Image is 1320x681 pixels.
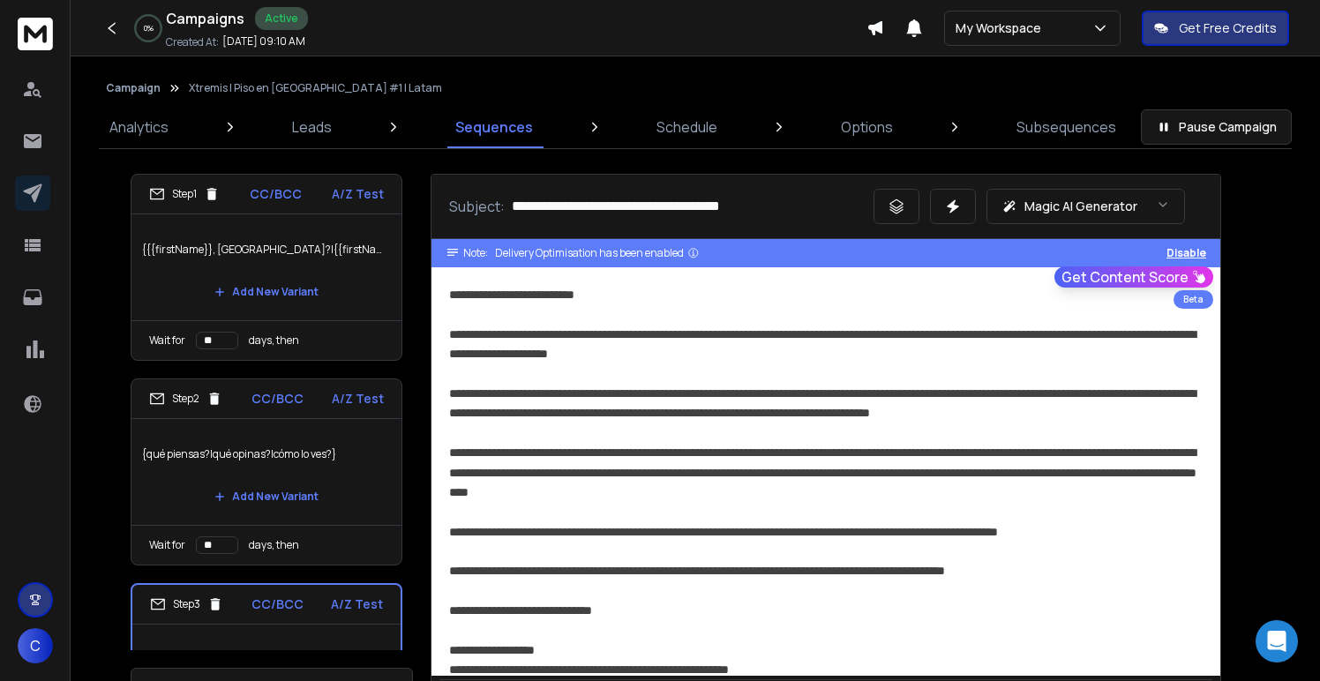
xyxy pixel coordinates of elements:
p: CC/BCC [251,390,304,408]
a: Analytics [99,106,179,148]
p: Sequences [455,116,533,138]
div: Step 3 [150,596,223,612]
p: CC/BCC [251,595,304,613]
button: Disable [1166,246,1206,260]
p: Get Free Credits [1179,19,1277,37]
p: Subject: [449,196,505,217]
p: CC/BCC [250,185,302,203]
li: Step2CC/BCCA/Z Test{qué piensas?|qué opinas?|cómo lo ves?}Add New VariantWait fordays, then [131,378,402,565]
p: 0 % [144,23,154,34]
p: A/Z Test [332,185,384,203]
p: Xtremis | Piso en [GEOGRAPHIC_DATA] #1 | Latam [189,81,442,95]
div: Delivery Optimisation has been enabled [495,246,700,260]
p: Wait for [149,333,185,348]
div: Step 1 [149,186,220,202]
p: A/Z Test [331,595,383,613]
button: Get Content Score [1054,266,1213,288]
p: Schedule [656,116,717,138]
a: Sequences [445,106,544,148]
p: My Workspace [956,19,1048,37]
p: Subsequences [1016,116,1116,138]
button: Add New Variant [200,274,333,310]
a: Schedule [646,106,728,148]
p: Created At: [166,35,219,49]
p: Magic AI Generator [1024,198,1137,215]
a: Subsequences [1006,106,1127,148]
p: Analytics [109,116,169,138]
a: Options [830,106,904,148]
p: days, then [249,333,299,348]
div: Active [255,7,308,30]
button: Add New Variant [200,479,333,514]
p: {qué piensas?|qué opinas?|cómo lo ves?} [142,430,391,479]
button: Magic AI Generator [986,189,1185,224]
p: {{{firstName}}, [GEOGRAPHIC_DATA]?|{{firstName}} - [GEOGRAPHIC_DATA]} [142,225,391,274]
p: [DATE] 09:10 AM [222,34,305,49]
p: Options [841,116,893,138]
button: Campaign [106,81,161,95]
a: Leads [281,106,342,148]
p: A/Z Test [332,390,384,408]
div: Step 2 [149,391,222,407]
div: Open Intercom Messenger [1256,620,1298,662]
button: Pause Campaign [1141,109,1292,145]
p: Wait for [149,538,185,552]
div: Beta [1174,290,1213,309]
button: C [18,628,53,663]
p: days, then [249,538,299,552]
span: Note: [463,246,488,260]
h1: Campaigns [166,8,244,29]
li: Step1CC/BCCA/Z Test{{{firstName}}, [GEOGRAPHIC_DATA]?|{{firstName}} - [GEOGRAPHIC_DATA]}Add New V... [131,174,402,361]
p: Leads [292,116,332,138]
button: Get Free Credits [1142,11,1289,46]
